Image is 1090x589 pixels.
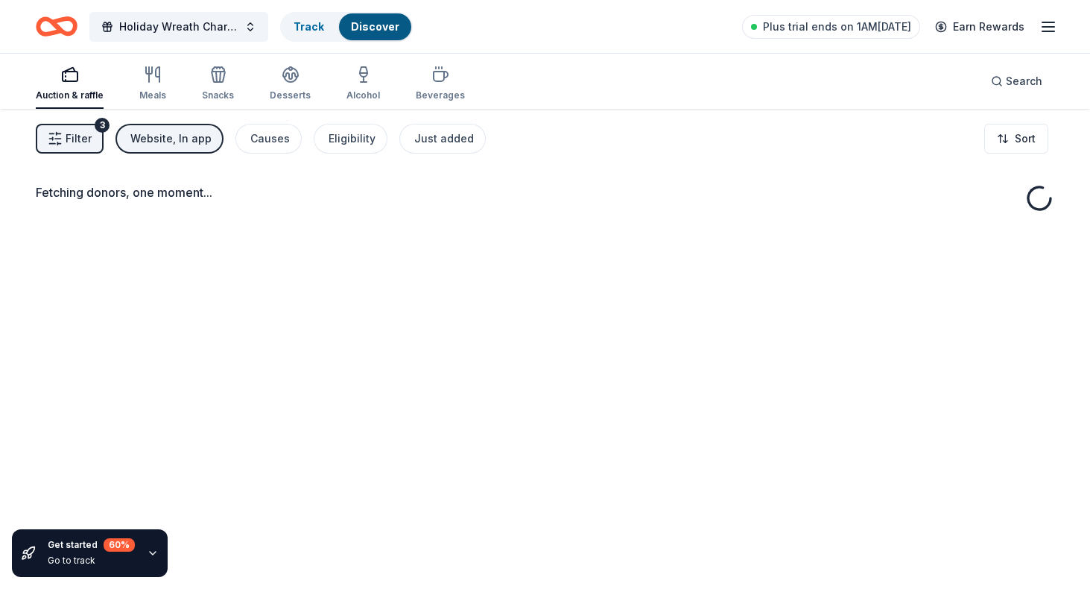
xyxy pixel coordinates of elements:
[250,130,290,148] div: Causes
[346,89,380,101] div: Alcohol
[399,124,486,154] button: Just added
[414,130,474,148] div: Just added
[1015,130,1036,148] span: Sort
[119,18,238,36] span: Holiday Wreath Charity Fundraiser
[66,130,92,148] span: Filter
[202,89,234,101] div: Snacks
[346,60,380,109] button: Alcohol
[351,20,399,33] a: Discover
[416,60,465,109] button: Beverages
[115,124,224,154] button: Website, In app
[48,555,135,567] div: Go to track
[36,183,1054,201] div: Fetching donors, one moment...
[202,60,234,109] button: Snacks
[294,20,324,33] a: Track
[48,538,135,552] div: Get started
[742,15,920,39] a: Plus trial ends on 1AM[DATE]
[89,12,268,42] button: Holiday Wreath Charity Fundraiser
[314,124,387,154] button: Eligibility
[95,118,110,133] div: 3
[280,12,413,42] button: TrackDiscover
[270,60,311,109] button: Desserts
[1006,72,1042,90] span: Search
[139,89,166,101] div: Meals
[270,89,311,101] div: Desserts
[235,124,302,154] button: Causes
[36,60,104,109] button: Auction & raffle
[139,60,166,109] button: Meals
[36,89,104,101] div: Auction & raffle
[979,66,1054,96] button: Search
[926,13,1033,40] a: Earn Rewards
[130,130,212,148] div: Website, In app
[763,18,911,36] span: Plus trial ends on 1AM[DATE]
[416,89,465,101] div: Beverages
[36,9,77,44] a: Home
[104,538,135,552] div: 60 %
[984,124,1048,154] button: Sort
[329,130,376,148] div: Eligibility
[36,124,104,154] button: Filter3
